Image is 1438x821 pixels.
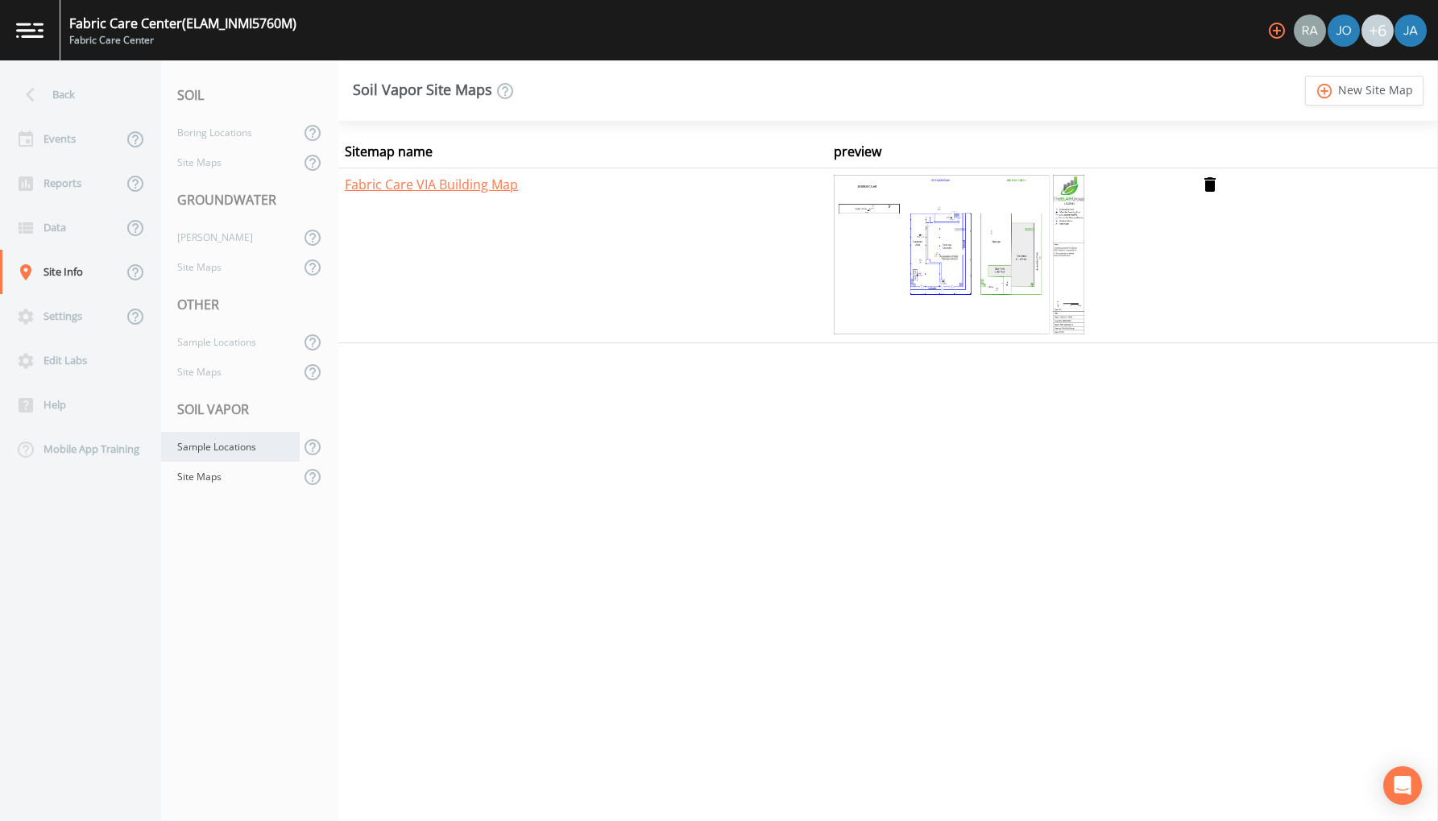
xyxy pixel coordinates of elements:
div: Fabric Care Center (ELAM_INMI5760M) [69,14,296,33]
div: SOIL [161,73,338,118]
div: SOIL VAPOR [161,387,338,432]
div: Fabric Care Center [69,33,296,48]
a: Sample Locations [161,432,300,462]
a: add_circle_outlineNew Site Map [1305,76,1423,106]
div: Josh Dutton [1327,15,1361,47]
a: Boring Locations [161,118,300,147]
i: add_circle_outline [1316,82,1334,100]
div: Open Intercom Messenger [1383,766,1422,805]
img: 747fbe677637578f4da62891070ad3f4 [1394,15,1427,47]
img: logo [16,23,44,38]
img: 7493944169e4cb9b715a099ebe515ac2 [1294,15,1326,47]
div: OTHER [161,282,338,327]
th: Sitemap name [338,135,827,168]
a: [PERSON_NAME] [161,222,300,252]
i: delete [1200,175,1281,215]
img: eb8b2c35ded0d5aca28d215f14656a61 [1328,15,1360,47]
a: Site Maps [161,357,300,387]
div: Radlie J Storer [1293,15,1327,47]
img: 547bbc2b-923f-4c58-b908-3133bb1497dd.png [834,175,1085,336]
a: Site Maps [161,147,300,177]
a: Site Maps [161,462,300,491]
div: +6 [1361,15,1394,47]
a: Site Maps [161,252,300,282]
th: preview [827,135,1194,168]
div: GROUNDWATER [161,177,338,222]
div: Soil Vapor Site Maps [353,81,515,101]
a: Sample Locations [161,327,300,357]
a: Fabric Care VIA Building Map [345,176,518,193]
